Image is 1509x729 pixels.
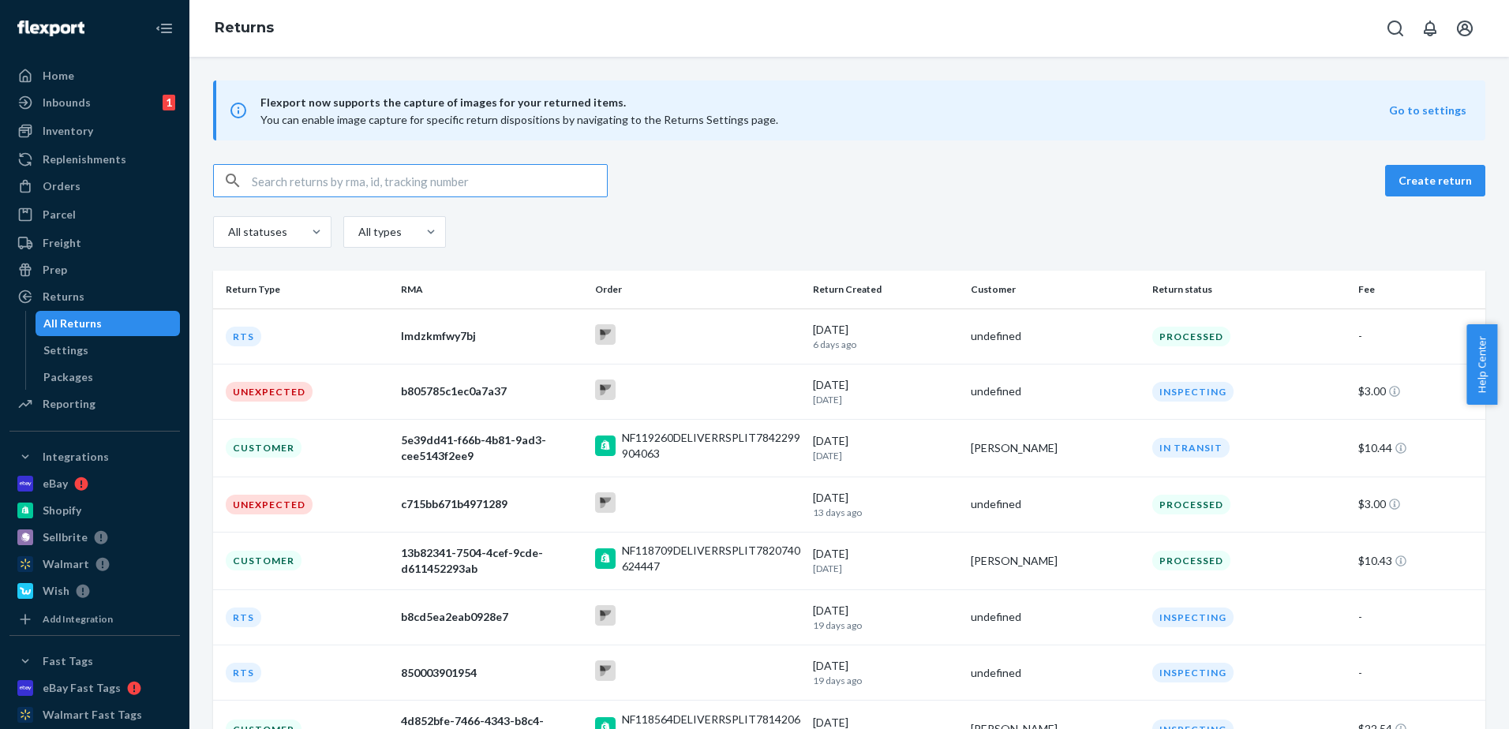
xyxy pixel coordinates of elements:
div: undefined [971,609,1140,625]
div: - [1358,609,1473,625]
span: You can enable image capture for specific return dispositions by navigating to the Returns Settin... [260,113,778,126]
a: Returns [215,19,274,36]
div: Freight [43,235,81,251]
div: - [1358,328,1473,344]
a: Wish [9,578,180,604]
a: Prep [9,257,180,282]
p: 19 days ago [813,619,958,632]
a: eBay Fast Tags [9,675,180,701]
button: Open Search Box [1380,13,1411,44]
div: eBay Fast Tags [43,680,121,696]
th: Fee [1352,271,1485,308]
th: Return Created [807,271,964,308]
div: Fast Tags [43,653,93,669]
button: Close Navigation [148,13,180,44]
th: Customer [964,271,1146,308]
div: Reporting [43,396,95,412]
div: NF119260DELIVERRSPLIT7842299904063 [622,430,800,462]
div: [DATE] [813,658,958,687]
div: Inventory [43,123,93,139]
div: - [1358,665,1473,681]
div: Integrations [43,449,109,465]
div: Customer [226,438,301,458]
button: Create return [1385,165,1485,196]
div: Packages [43,369,93,385]
th: Return status [1146,271,1352,308]
div: RTS [226,327,261,346]
a: Freight [9,230,180,256]
div: Inspecting [1152,663,1234,682]
a: Inbounds1 [9,90,180,115]
div: Processed [1152,495,1230,514]
div: All statuses [228,224,285,240]
div: [PERSON_NAME] [971,553,1140,569]
div: All types [358,224,399,240]
div: Wish [43,583,69,599]
div: Add Integration [43,612,113,626]
div: undefined [971,328,1140,344]
div: Inspecting [1152,607,1234,627]
div: RTS [226,607,261,627]
p: 19 days ago [813,674,958,687]
div: undefined [971,496,1140,512]
td: $10.43 [1352,532,1485,589]
div: 5e39dd41-f66b-4b81-9ad3-cee5143f2ee9 [401,432,582,464]
a: Walmart Fast Tags [9,702,180,727]
div: 850003901954 [401,665,582,681]
div: undefined [971,383,1140,399]
div: Sellbrite [43,529,88,545]
div: Walmart [43,556,89,572]
div: Walmart Fast Tags [43,707,142,723]
div: lmdzkmfwy7bj [401,328,582,344]
div: Returns [43,289,84,305]
td: $3.00 [1352,477,1485,532]
input: Search returns by rma, id, tracking number [252,165,607,196]
div: Processed [1152,327,1230,346]
div: Settings [43,342,88,358]
div: Unexpected [226,495,313,514]
div: undefined [971,665,1140,681]
div: Inspecting [1152,382,1234,402]
a: Inventory [9,118,180,144]
div: Parcel [43,207,76,222]
div: Replenishments [43,151,126,167]
div: Home [43,68,74,84]
a: Add Integration [9,610,180,629]
div: Customer [226,551,301,570]
div: Orders [43,178,81,194]
th: Order [589,271,807,308]
th: Return Type [213,271,395,308]
button: Integrations [9,444,180,469]
a: Home [9,63,180,88]
p: [DATE] [813,449,958,462]
a: Walmart [9,551,180,577]
div: [DATE] [813,433,958,462]
div: eBay [43,476,68,492]
a: All Returns [36,311,181,336]
div: b805785c1ec0a7a37 [401,383,582,399]
a: eBay [9,471,180,496]
td: $10.44 [1352,419,1485,477]
p: [DATE] [813,393,958,406]
button: Open account menu [1449,13,1481,44]
button: Go to settings [1389,103,1466,118]
button: Open notifications [1414,13,1446,44]
a: Shopify [9,498,180,523]
div: Unexpected [226,382,313,402]
div: [DATE] [813,546,958,575]
div: [DATE] [813,490,958,519]
a: Replenishments [9,147,180,172]
div: 13b82341-7504-4cef-9cde-d611452293ab [401,545,582,577]
div: [DATE] [813,322,958,351]
div: 1 [163,95,175,110]
div: Shopify [43,503,81,518]
div: In Transit [1152,438,1230,458]
a: Settings [36,338,181,363]
div: [PERSON_NAME] [971,440,1140,456]
p: 13 days ago [813,506,958,519]
td: $3.00 [1352,364,1485,419]
p: [DATE] [813,562,958,575]
div: Processed [1152,551,1230,570]
div: c715bb671b4971289 [401,496,582,512]
span: Help Center [1466,324,1497,405]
